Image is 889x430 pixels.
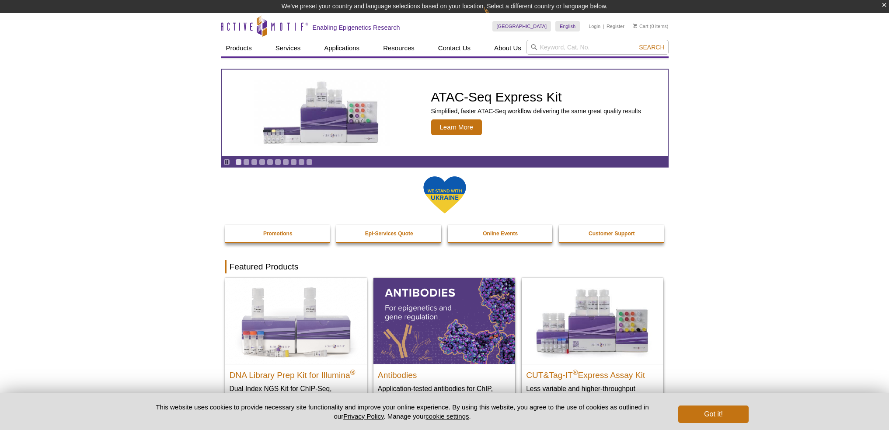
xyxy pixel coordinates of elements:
img: ATAC-Seq Express Kit [250,80,394,146]
a: Login [589,23,600,29]
h2: Antibodies [378,367,511,380]
article: ATAC-Seq Express Kit [222,70,668,156]
h2: CUT&Tag-IT Express Assay Kit [526,367,659,380]
p: Dual Index NGS Kit for ChIP-Seq, CUT&RUN, and ds methylated DNA assays. [230,384,363,411]
button: cookie settings [425,413,469,420]
a: Toggle autoplay [223,159,230,165]
h2: ATAC-Seq Express Kit [431,91,641,104]
p: Application-tested antibodies for ChIP, CUT&Tag, and CUT&RUN. [378,384,511,402]
strong: Promotions [263,231,293,237]
input: Keyword, Cat. No. [526,40,669,55]
a: DNA Library Prep Kit for Illumina DNA Library Prep Kit for Illumina® Dual Index NGS Kit for ChIP-... [225,278,367,419]
a: Products [221,40,257,56]
a: Epi-Services Quote [336,225,442,242]
a: Go to slide 9 [298,159,305,165]
li: (0 items) [633,21,669,31]
a: Resources [378,40,420,56]
img: DNA Library Prep Kit for Illumina [225,278,367,364]
button: Got it! [678,406,748,423]
h2: DNA Library Prep Kit for Illumina [230,367,363,380]
a: Go to slide 1 [235,159,242,165]
a: [GEOGRAPHIC_DATA] [492,21,551,31]
a: Go to slide 6 [275,159,281,165]
a: All Antibodies Antibodies Application-tested antibodies for ChIP, CUT&Tag, and CUT&RUN. [373,278,515,410]
a: Cart [633,23,648,29]
a: Contact Us [433,40,476,56]
strong: Epi-Services Quote [365,231,413,237]
a: Go to slide 7 [282,159,289,165]
img: We Stand With Ukraine [423,175,467,214]
img: Change Here [484,7,507,27]
sup: ® [350,368,356,376]
sup: ® [573,368,578,376]
a: Services [270,40,306,56]
p: Less variable and higher-throughput genome-wide profiling of histone marks​. [526,384,659,402]
p: This website uses cookies to provide necessary site functionality and improve your online experie... [141,402,664,421]
a: Go to slide 3 [251,159,258,165]
a: Promotions [225,225,331,242]
a: Go to slide 2 [243,159,250,165]
li: | [603,21,604,31]
span: Search [639,44,664,51]
img: CUT&Tag-IT® Express Assay Kit [522,278,663,364]
a: Go to slide 5 [267,159,273,165]
a: Register [607,23,624,29]
a: Privacy Policy [343,413,383,420]
img: All Antibodies [373,278,515,364]
button: Search [636,43,667,51]
h2: Featured Products [225,260,664,273]
p: Simplified, faster ATAC-Seq workflow delivering the same great quality results [431,107,641,115]
h2: Enabling Epigenetics Research [313,24,400,31]
a: Go to slide 4 [259,159,265,165]
a: Customer Support [559,225,665,242]
a: Go to slide 8 [290,159,297,165]
a: Applications [319,40,365,56]
img: Your Cart [633,24,637,28]
a: CUT&Tag-IT® Express Assay Kit CUT&Tag-IT®Express Assay Kit Less variable and higher-throughput ge... [522,278,663,410]
a: About Us [489,40,526,56]
a: Online Events [448,225,554,242]
span: Learn More [431,119,482,135]
strong: Online Events [483,231,518,237]
a: ATAC-Seq Express Kit ATAC-Seq Express Kit Simplified, faster ATAC-Seq workflow delivering the sam... [222,70,668,156]
a: Go to slide 10 [306,159,313,165]
a: English [555,21,580,31]
strong: Customer Support [589,231,635,237]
